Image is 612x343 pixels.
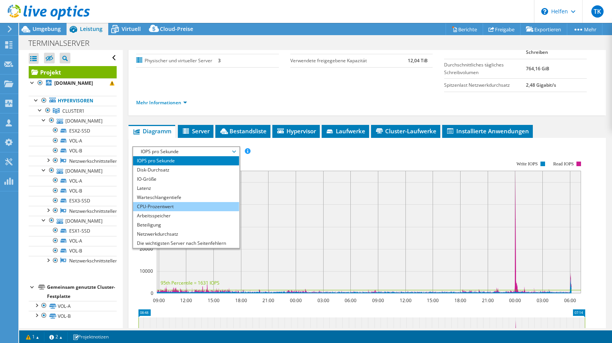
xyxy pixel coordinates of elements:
[208,297,220,304] text: 15:00
[584,26,596,33] font: Mehr
[58,97,93,104] font: Hypervisoren
[400,297,412,304] text: 12:00
[137,176,156,182] font: IO-Größe
[336,127,365,135] font: Laufwerke
[160,25,193,32] font: Cloud-Preise
[137,167,169,173] font: Disk-Durchsatz
[345,297,356,304] text: 06:00
[65,218,103,224] font: [DOMAIN_NAME]
[69,208,118,214] font: Netzwerkschnittstellen
[137,194,181,201] font: Warteschlangentiefe
[553,161,574,167] text: Read IOPS
[444,61,504,76] font: Durchschnittliches tägliches Schreibvolumen
[235,297,247,304] text: 18:00
[534,26,561,33] font: Exportieren
[192,127,210,135] font: Server
[69,178,82,184] font: VOL-A
[29,176,117,186] a: VOL-A
[564,297,576,304] text: 06:00
[509,297,521,304] text: 00:00
[153,297,165,304] text: 09:00
[286,127,316,135] font: Hypervisor
[137,185,151,191] font: Latenz
[32,333,35,340] font: 1
[29,311,117,321] a: VOL-B
[28,38,90,48] font: TERMINALSERVER
[541,8,548,15] svg: \n
[526,82,556,88] font: 2,48 Gigabit/s
[145,57,212,64] font: Physischer und virtueller Server
[29,196,117,206] a: ESX3-SSD
[427,297,439,304] text: 15:00
[133,156,239,165] li: IOPS pro Sekunde
[29,166,117,176] a: [DOMAIN_NAME]
[551,8,568,15] font: Helfen
[526,65,549,72] font: 764,16 GiB
[141,148,179,155] font: IOPS pro Sekunde
[29,66,117,78] a: Projekt
[29,146,117,156] a: VOL-B
[483,23,521,35] a: Freigabe
[290,57,367,64] font: Verwendete freigegebene Kapazität
[44,332,68,341] a: 2
[133,175,239,184] li: IO-Größe
[446,23,483,35] a: Berichte
[29,246,117,256] a: VOL-B
[290,297,302,304] text: 00:00
[29,136,117,146] a: VOL-A
[137,240,226,246] font: Die wichtigsten Server nach Seitenfehlern
[218,57,221,64] font: 3
[65,168,103,174] font: [DOMAIN_NAME]
[137,157,175,164] font: IOPS pro Sekunde
[69,128,90,134] font: ESX2-SSD
[29,226,117,236] a: ESX1-SSD
[229,127,267,135] font: Bestandsliste
[133,193,239,202] li: Warteschlangentiefe
[58,313,71,319] font: VOL-B
[137,203,174,210] font: CPU-Prozentwert
[133,230,239,239] li: Netzwerkdurchsatz
[317,297,329,304] text: 03:00
[78,333,109,340] font: Projektnotizen
[58,303,71,309] font: VOL-A
[122,25,141,32] font: Virtuell
[21,332,44,341] a: 1
[218,44,265,50] font: [DATE] 07:14 (+02:00)
[69,197,90,204] font: ESX3-SSD
[29,156,117,166] a: Netzwerkschnittstellen
[495,26,514,33] font: Freigabe
[29,256,117,266] a: Netzwerkschnittstellen
[385,127,436,135] font: Cluster-Laufwerke
[140,268,153,274] text: 10000
[29,106,117,116] a: CLUSTER1
[40,68,61,76] font: Projekt
[55,333,58,340] font: 2
[33,25,61,32] font: Umgebung
[133,165,239,175] li: Disk-Durchsatz
[133,239,239,248] li: Die wichtigsten Server nach Seitenfehlern
[29,186,117,196] a: VOL-B
[136,99,187,106] a: Mehr Informationen
[262,297,274,304] text: 21:00
[69,138,82,144] font: VOL-A
[137,231,178,237] font: Netzwerkdurchsatz
[54,80,93,86] font: [DOMAIN_NAME]
[29,301,117,311] a: VOL-A
[594,7,601,16] font: TK
[69,238,82,244] font: VOL-A
[136,99,181,106] font: Mehr Informationen
[526,40,565,55] font: 73 % Lesen / 27 % Schreiben
[62,108,85,114] font: CLUSTER1
[133,184,239,193] li: Latenz
[133,220,239,230] li: Beteiligung
[458,26,477,33] font: Berichte
[69,248,82,254] font: VOL-B
[537,297,549,304] text: 03:00
[29,116,117,126] a: [DOMAIN_NAME]
[290,44,355,50] font: Belegter lokaler Speicherplatz
[567,23,602,35] a: Mehr
[456,127,529,135] font: Installierte Anwendungen
[29,216,117,226] a: [DOMAIN_NAME]
[408,57,428,64] font: 12,04 TiB
[372,297,384,304] text: 09:00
